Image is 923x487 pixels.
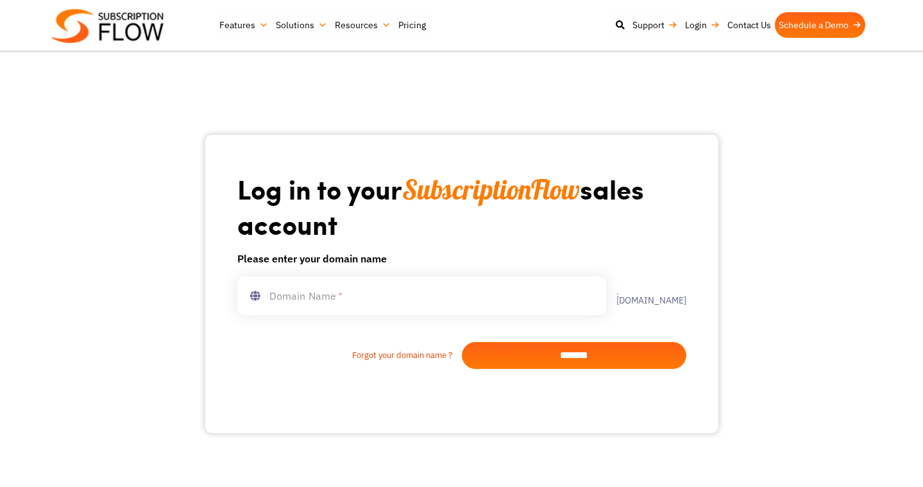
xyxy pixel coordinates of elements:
a: Contact Us [724,12,775,38]
label: .[DOMAIN_NAME] [606,287,686,305]
a: Pricing [394,12,430,38]
a: Resources [331,12,394,38]
a: Solutions [272,12,331,38]
a: Forgot your domain name ? [237,349,462,362]
a: Login [681,12,724,38]
h1: Log in to your sales account [237,172,686,241]
h6: Please enter your domain name [237,251,686,266]
span: SubscriptionFlow [402,173,580,207]
a: Features [216,12,272,38]
img: Subscriptionflow [51,9,164,43]
a: Support [629,12,681,38]
a: Schedule a Demo [775,12,865,38]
